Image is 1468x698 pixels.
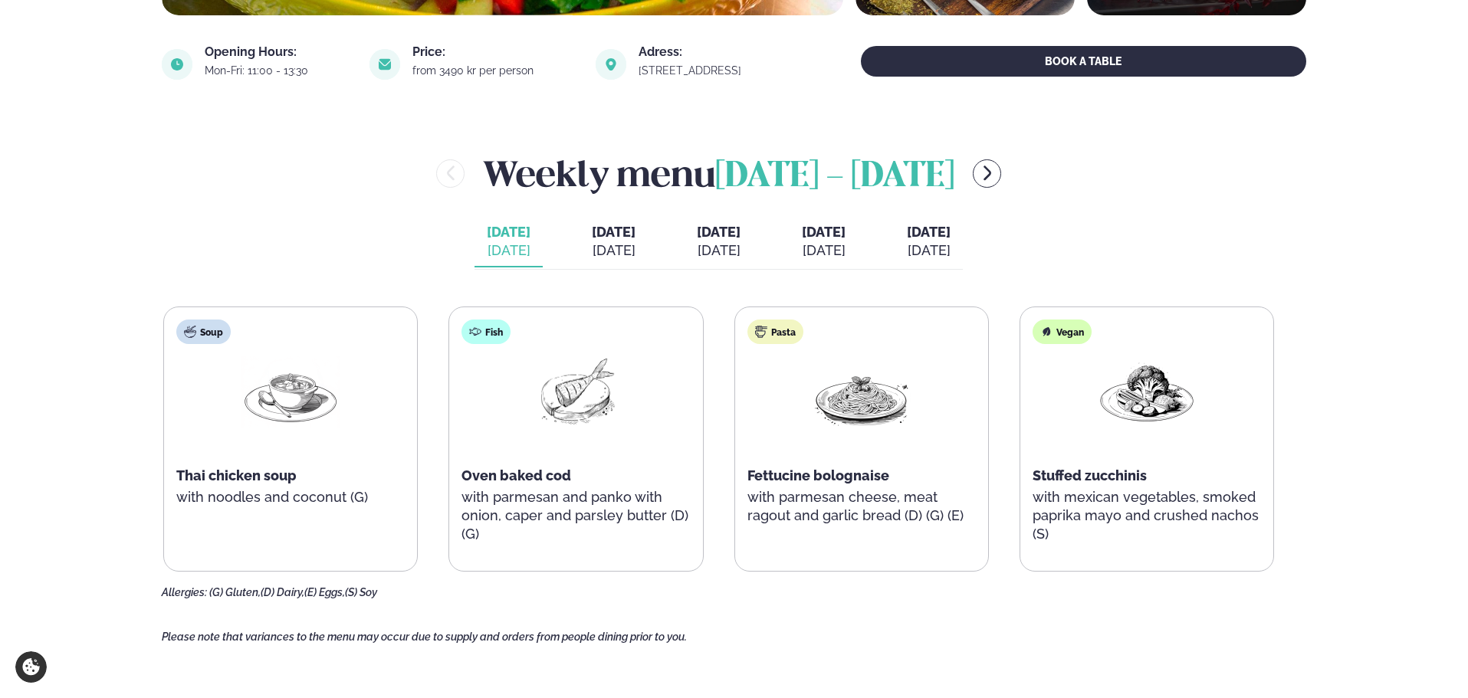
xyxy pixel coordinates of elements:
[483,149,954,198] h2: Weekly menu
[436,159,465,188] button: menu-btn-left
[261,586,304,598] span: (D) Dairy,
[184,326,196,338] img: soup.svg
[369,49,400,80] img: image alt
[304,586,345,598] span: (E) Eggs,
[747,488,976,525] p: with parmesan cheese, meat ragout and garlic bread (D) (G) (E)
[580,217,648,267] button: [DATE] [DATE]
[802,224,846,240] span: [DATE]
[461,488,690,543] p: with parmesan and panko with onion, caper and parsley butter (D) (G)
[639,46,784,58] div: Adress:
[973,159,1001,188] button: menu-btn-right
[162,631,687,643] span: Please note that variances to the menu may occur due to supply and orders from people dining prio...
[162,49,192,80] img: image alt
[592,241,635,260] div: [DATE]
[802,241,846,260] div: [DATE]
[1033,320,1092,344] div: Vegan
[1033,488,1261,543] p: with mexican vegetables, smoked paprika mayo and crushed nachos (S)
[412,64,576,77] div: from 3490 kr per person
[461,320,511,344] div: Fish
[176,320,231,344] div: Soup
[209,586,261,598] span: (G) Gluten,
[861,46,1306,77] button: BOOK A TABLE
[715,160,954,194] span: [DATE] - [DATE]
[205,64,351,77] div: Mon-Fri: 11:00 - 13:30
[685,217,753,267] button: [DATE] [DATE]
[592,223,635,241] span: [DATE]
[469,326,481,338] img: fish.svg
[813,356,911,428] img: Spagetti.png
[162,586,207,598] span: Allergies:
[475,217,543,267] button: [DATE] [DATE]
[907,241,951,260] div: [DATE]
[412,46,576,58] div: Price:
[697,241,741,260] div: [DATE]
[461,467,571,483] span: Oven baked cod
[345,586,377,598] span: (S) Soy
[487,241,530,260] div: [DATE]
[15,651,47,683] a: Cookie settings
[790,217,858,267] button: [DATE] [DATE]
[755,326,767,338] img: pasta.svg
[639,61,784,80] a: link
[907,224,951,240] span: [DATE]
[596,49,626,80] img: image alt
[205,46,351,58] div: Opening Hours:
[176,467,297,483] span: Thai chicken soup
[747,320,803,344] div: Pasta
[241,356,340,428] img: Soup.png
[487,224,530,240] span: [DATE]
[895,217,963,267] button: [DATE] [DATE]
[176,488,405,506] p: with noodles and coconut (G)
[1033,467,1147,483] span: Stuffed zucchinis
[527,356,625,428] img: Fish.png
[1098,356,1196,428] img: Vegan.png
[747,467,889,483] span: Fettucine bolognaise
[1040,326,1053,338] img: Vegan.svg
[697,224,741,240] span: [DATE]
